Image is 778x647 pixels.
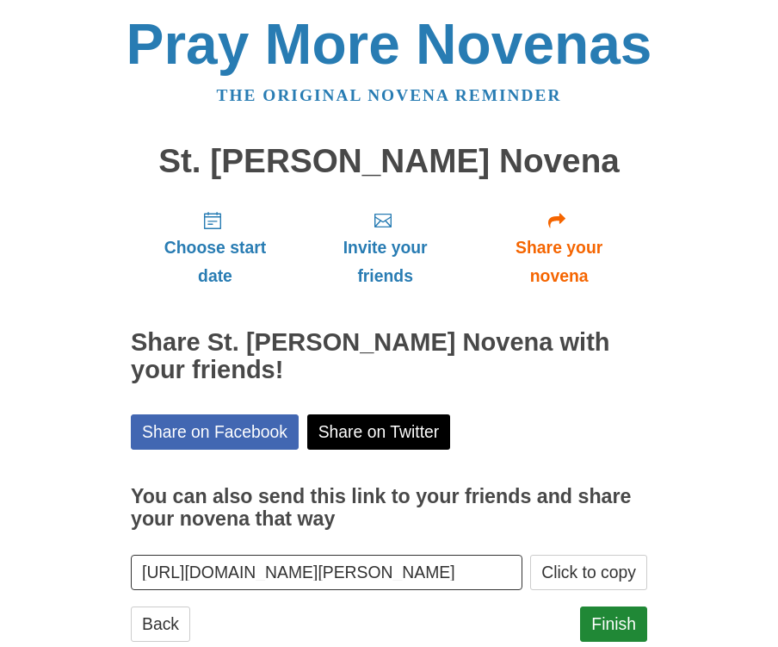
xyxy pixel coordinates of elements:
[127,12,652,76] a: Pray More Novenas
[131,329,647,384] h2: Share St. [PERSON_NAME] Novena with your friends!
[131,143,647,180] h1: St. [PERSON_NAME] Novena
[471,196,647,299] a: Share your novena
[530,555,647,590] button: Click to copy
[131,486,647,530] h3: You can also send this link to your friends and share your novena that way
[131,196,299,299] a: Choose start date
[148,233,282,290] span: Choose start date
[299,196,471,299] a: Invite your friends
[131,607,190,642] a: Back
[488,233,630,290] span: Share your novena
[217,86,562,104] a: The original novena reminder
[580,607,647,642] a: Finish
[317,233,454,290] span: Invite your friends
[307,414,451,450] a: Share on Twitter
[131,414,299,450] a: Share on Facebook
